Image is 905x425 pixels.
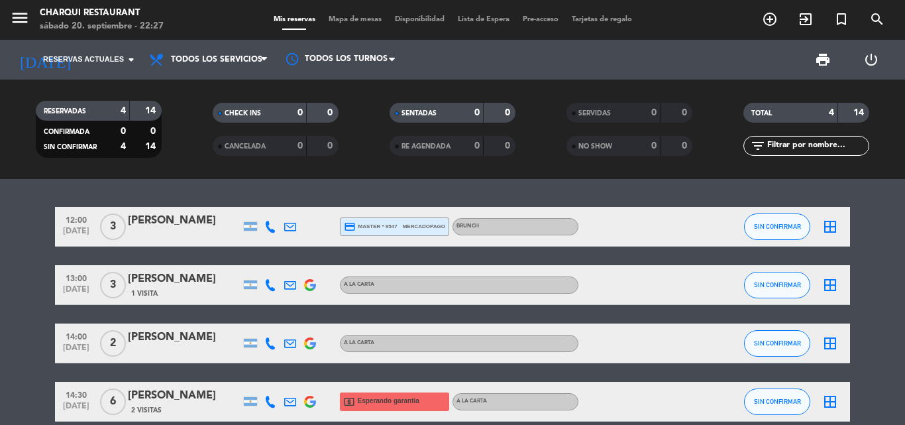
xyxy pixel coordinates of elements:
[304,396,316,408] img: google-logo.png
[344,282,374,287] span: A LA CARTA
[798,11,814,27] i: exit_to_app
[754,398,801,405] span: SIN CONFIRMAR
[100,330,126,357] span: 2
[456,398,487,404] span: A LA CARTA
[751,110,772,117] span: TOTAL
[145,142,158,151] strong: 14
[456,223,479,229] span: BRUNCH
[766,139,869,153] input: Filtrar por nombre...
[40,7,164,20] div: Charqui Restaurant
[863,52,879,68] i: power_settings_new
[100,389,126,415] span: 6
[327,108,335,117] strong: 0
[267,16,322,23] span: Mis reservas
[358,396,419,406] span: Esperando garantía
[822,394,838,410] i: border_all
[847,40,895,80] div: LOG OUT
[754,281,801,288] span: SIN CONFIRMAR
[121,142,126,151] strong: 4
[131,288,158,299] span: 1 Visita
[128,329,240,346] div: [PERSON_NAME]
[150,127,158,136] strong: 0
[128,212,240,229] div: [PERSON_NAME]
[145,106,158,115] strong: 14
[853,108,867,117] strong: 14
[225,143,266,150] span: CANCELADA
[744,389,810,415] button: SIN CONFIRMAR
[829,108,834,117] strong: 4
[327,141,335,151] strong: 0
[60,270,93,285] span: 13:00
[403,222,445,231] span: mercadopago
[121,106,126,115] strong: 4
[60,227,93,242] span: [DATE]
[60,328,93,343] span: 14:00
[297,108,303,117] strong: 0
[401,143,451,150] span: RE AGENDADA
[123,52,139,68] i: arrow_drop_down
[297,141,303,151] strong: 0
[304,279,316,291] img: google-logo.png
[40,20,164,33] div: sábado 20. septiembre - 22:27
[822,335,838,351] i: border_all
[651,108,657,117] strong: 0
[10,8,30,28] i: menu
[474,141,480,151] strong: 0
[869,11,885,27] i: search
[565,16,639,23] span: Tarjetas de regalo
[131,405,162,416] span: 2 Visitas
[322,16,388,23] span: Mapa de mesas
[578,110,611,117] span: SERVIDAS
[833,11,849,27] i: turned_in_not
[128,387,240,404] div: [PERSON_NAME]
[128,271,240,288] div: [PERSON_NAME]
[822,277,838,293] i: border_all
[100,213,126,240] span: 3
[60,402,93,417] span: [DATE]
[121,127,126,136] strong: 0
[44,108,86,115] span: RESERVADAS
[754,339,801,347] span: SIN CONFIRMAR
[474,108,480,117] strong: 0
[651,141,657,151] strong: 0
[451,16,516,23] span: Lista de Espera
[744,272,810,298] button: SIN CONFIRMAR
[44,129,89,135] span: CONFIRMADA
[60,285,93,300] span: [DATE]
[10,8,30,32] button: menu
[60,212,93,227] span: 12:00
[401,110,437,117] span: SENTADAS
[815,52,831,68] span: print
[344,340,374,345] span: A LA CARTA
[343,396,355,408] i: local_atm
[744,213,810,240] button: SIN CONFIRMAR
[344,221,398,233] span: master * 9547
[60,387,93,402] span: 14:30
[750,138,766,154] i: filter_list
[44,144,97,151] span: SIN CONFIRMAR
[754,223,801,230] span: SIN CONFIRMAR
[505,141,513,151] strong: 0
[388,16,451,23] span: Disponibilidad
[10,45,80,74] i: [DATE]
[60,343,93,359] span: [DATE]
[578,143,612,150] span: NO SHOW
[744,330,810,357] button: SIN CONFIRMAR
[43,54,124,66] span: Reservas actuales
[516,16,565,23] span: Pre-acceso
[344,221,356,233] i: credit_card
[505,108,513,117] strong: 0
[682,108,690,117] strong: 0
[171,55,262,64] span: Todos los servicios
[822,219,838,235] i: border_all
[225,110,261,117] span: CHECK INS
[682,141,690,151] strong: 0
[100,272,126,298] span: 3
[304,337,316,349] img: google-logo.png
[762,11,778,27] i: add_circle_outline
